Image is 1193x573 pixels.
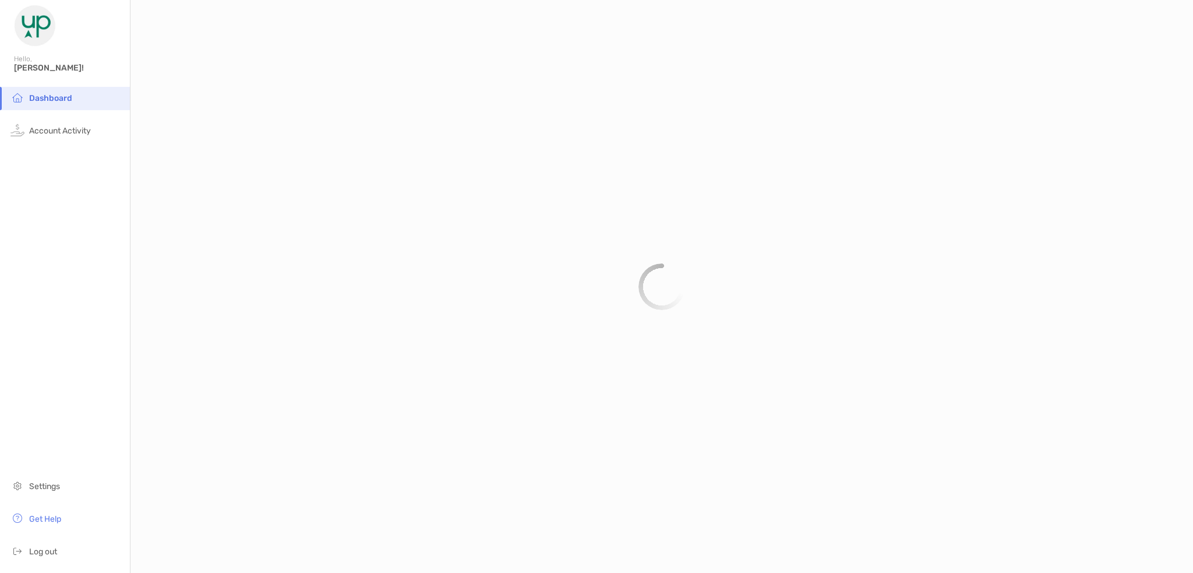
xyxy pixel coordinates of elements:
span: Log out [29,547,57,557]
img: activity icon [10,123,24,137]
img: household icon [10,90,24,104]
img: get-help icon [10,511,24,525]
span: Account Activity [29,126,91,136]
span: Get Help [29,514,61,524]
img: settings icon [10,479,24,493]
span: Dashboard [29,93,72,103]
img: Zoe Logo [14,5,56,47]
span: Settings [29,481,60,491]
span: [PERSON_NAME]! [14,63,123,73]
img: logout icon [10,544,24,558]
